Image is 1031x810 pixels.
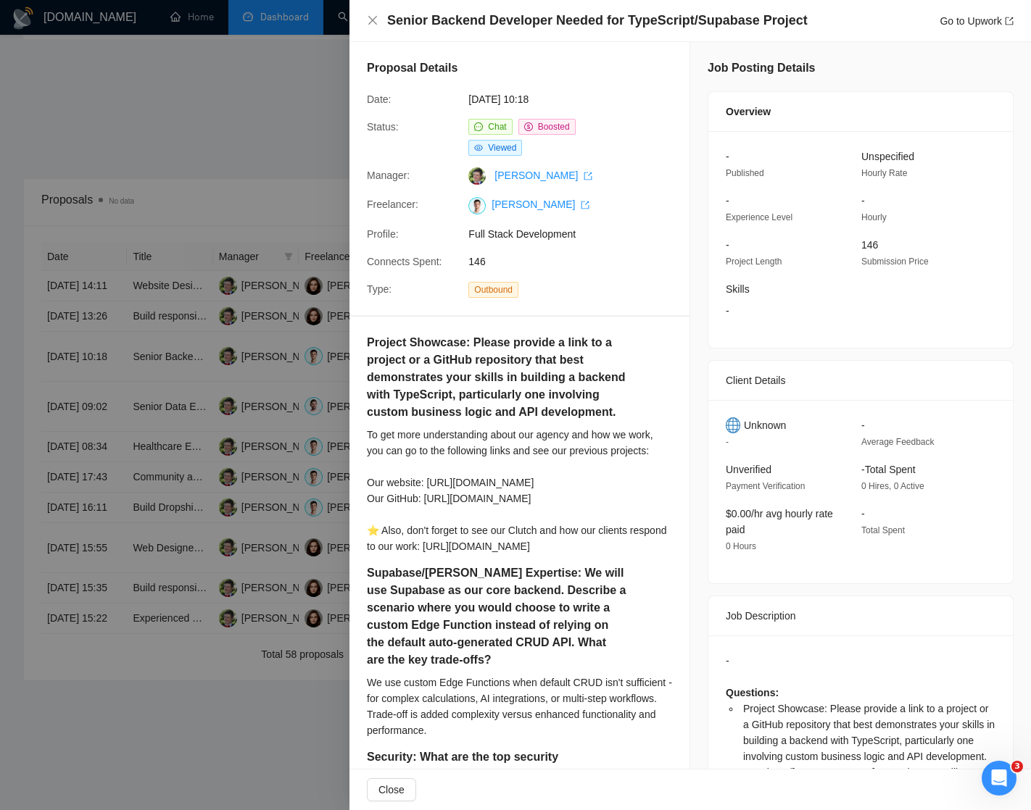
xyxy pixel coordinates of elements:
[726,596,995,635] div: Job Description
[367,14,378,26] span: close
[861,168,907,178] span: Hourly Rate
[367,778,416,801] button: Close
[468,282,518,298] span: Outbound
[367,228,399,240] span: Profile:
[726,256,782,267] span: Project Length
[861,256,929,267] span: Submission Price
[367,199,418,210] span: Freelancer:
[940,15,1014,27] a: Go to Upworkexport
[743,703,995,762] span: Project Showcase: Please provide a link to a project or a GitHub repository that best demonstrate...
[726,541,756,551] span: 0 Hours
[584,172,592,180] span: export
[861,525,905,535] span: Total Spent
[726,417,740,433] img: 🌐
[861,419,865,431] span: -
[468,197,486,214] img: c1U-2_cVtz6dUfBZxkcsj2EL8RcCPvlc9Yq8c5kdcz-Sc3V426fHvkuIa_qEZg9V3c
[367,121,399,133] span: Status:
[524,122,533,131] span: dollar
[726,464,771,475] span: Unverified
[861,508,865,519] span: -
[726,481,805,491] span: Payment Verification
[861,464,916,475] span: - Total Spent
[726,283,750,295] span: Skills
[726,104,771,120] span: Overview
[726,508,833,535] span: $0.00/hr avg hourly rate paid
[367,427,672,554] div: To get more understanding about our agency and how we work, you can go to the following links and...
[726,239,729,251] span: -
[468,226,686,242] span: Full Stack Development
[861,481,924,491] span: 0 Hires, 0 Active
[708,59,815,77] h5: Job Posting Details
[468,254,686,270] span: 146
[726,361,995,400] div: Client Details
[474,143,483,152] span: eye
[861,239,878,251] span: 146
[367,14,378,27] button: Close
[726,151,729,162] span: -
[726,195,729,206] span: -
[861,212,887,222] span: Hourly
[367,93,391,105] span: Date:
[726,212,792,222] span: Experience Level
[726,303,974,319] span: -
[1011,761,1023,772] span: 3
[538,122,570,132] span: Boosted
[726,687,779,698] strong: Questions:
[367,564,626,669] h5: Supabase/[PERSON_NAME] Expertise: We will use Supabase as our core backend. Describe a scenario w...
[367,256,442,267] span: Connects Spent:
[367,283,392,295] span: Type:
[581,201,589,209] span: export
[1005,17,1014,25] span: export
[744,417,786,433] span: Unknown
[367,59,457,77] h5: Proposal Details
[367,170,410,181] span: Manager:
[492,199,589,210] a: [PERSON_NAME] export
[861,437,935,447] span: Average Feedback
[726,437,729,447] span: -
[726,168,764,178] span: Published
[474,122,483,131] span: message
[488,122,506,132] span: Chat
[367,675,672,738] div: We use custom Edge Functions when default CRUD isn't sufficient - for complex calculations, AI in...
[367,334,626,421] h5: Project Showcase: Please provide a link to a project or a GitHub repository that best demonstrate...
[861,151,914,162] span: Unspecified
[488,143,516,153] span: Viewed
[468,91,686,107] span: [DATE] 10:18
[861,195,865,206] span: -
[387,12,808,30] h4: Senior Backend Developer Needed for TypeScript/Supabase Project
[378,782,405,798] span: Close
[982,761,1016,796] iframe: Intercom live chat
[494,170,592,181] a: [PERSON_NAME] export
